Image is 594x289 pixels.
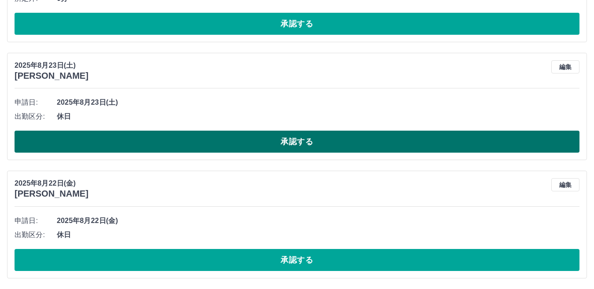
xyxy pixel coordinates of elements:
[57,216,579,226] span: 2025年8月22日(金)
[15,13,579,35] button: 承認する
[15,178,89,189] p: 2025年8月22日(金)
[15,60,89,71] p: 2025年8月23日(土)
[15,131,579,153] button: 承認する
[15,97,57,108] span: 申請日:
[551,60,579,73] button: 編集
[551,178,579,191] button: 編集
[57,230,579,240] span: 休日
[15,71,89,81] h3: [PERSON_NAME]
[15,111,57,122] span: 出勤区分:
[15,249,579,271] button: 承認する
[15,189,89,199] h3: [PERSON_NAME]
[57,97,579,108] span: 2025年8月23日(土)
[15,230,57,240] span: 出勤区分:
[15,216,57,226] span: 申請日:
[57,111,579,122] span: 休日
